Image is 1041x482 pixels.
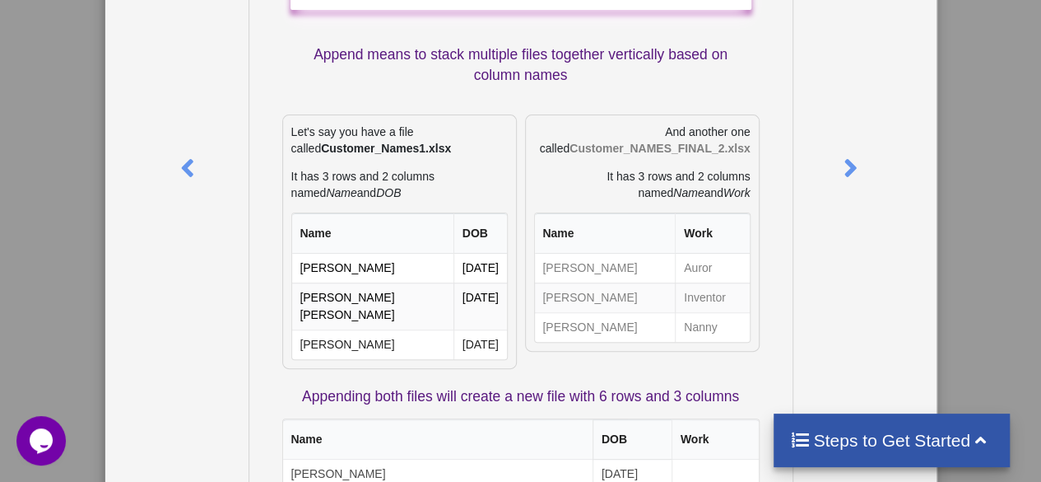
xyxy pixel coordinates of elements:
td: [PERSON_NAME] [535,283,676,312]
td: [PERSON_NAME] [535,312,676,342]
p: Let's say you have a file called [291,124,508,157]
td: Inventor [675,283,749,312]
i: Name [326,186,356,199]
th: Name [292,213,453,254]
td: [PERSON_NAME] [292,254,453,283]
p: It has 3 rows and 2 columns named and [291,168,508,201]
p: It has 3 rows and 2 columns named and [534,168,751,201]
b: Customer_NAMES_FINAL_2.xlsx [569,142,750,155]
h4: Steps to Get Started [790,430,993,451]
p: And another one called [534,124,751,157]
p: Appending both files will create a new file with 6 rows and 3 columns [282,386,760,407]
td: Nanny [675,312,749,342]
i: Name [673,186,704,199]
th: Work [672,419,759,460]
th: DOB [453,213,507,254]
p: Append means to stack multiple files together vertically based on column names [290,44,751,86]
td: [DATE] [453,330,507,359]
td: [DATE] [453,254,507,283]
th: Name [535,213,676,254]
i: Work [723,186,751,199]
td: [PERSON_NAME] [535,254,676,283]
td: [PERSON_NAME] [292,330,453,359]
th: DOB [593,419,672,460]
th: Work [675,213,749,254]
i: DOB [376,186,401,199]
td: [PERSON_NAME] [PERSON_NAME] [292,283,453,330]
th: Name [283,419,593,460]
td: [DATE] [453,283,507,330]
iframe: chat widget [16,416,69,466]
b: Customer_Names1.xlsx [321,142,451,155]
td: Auror [675,254,749,283]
